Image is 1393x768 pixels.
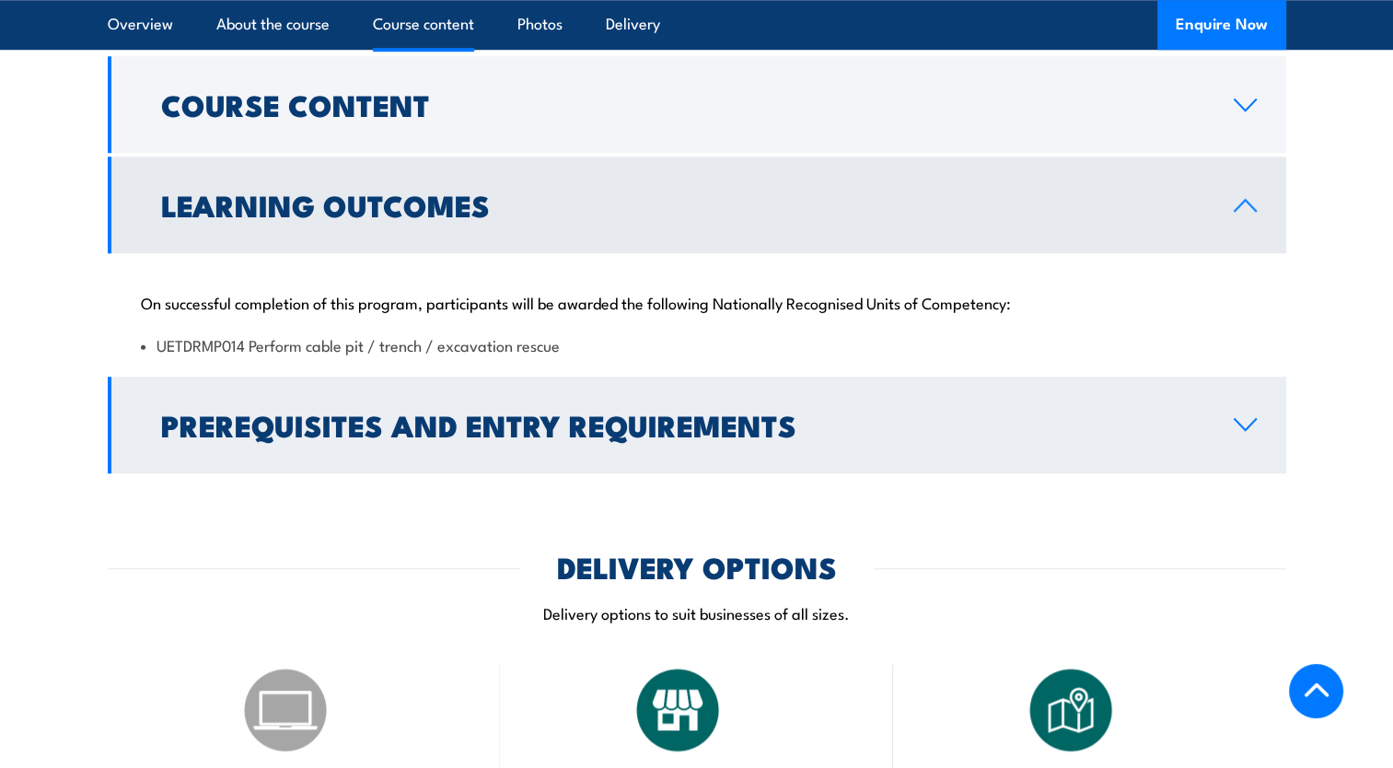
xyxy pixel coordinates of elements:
a: Learning Outcomes [108,157,1286,253]
a: Course Content [108,56,1286,153]
p: Delivery options to suit businesses of all sizes. [108,602,1286,623]
p: On successful completion of this program, participants will be awarded the following Nationally R... [141,293,1253,311]
h2: DELIVERY OPTIONS [557,553,837,579]
h2: Course Content [161,91,1204,117]
a: Prerequisites and Entry Requirements [108,377,1286,473]
h2: Learning Outcomes [161,192,1204,217]
h2: Prerequisites and Entry Requirements [161,412,1204,437]
li: UETDRMP014 Perform cable pit / trench / excavation rescue [141,334,1253,355]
